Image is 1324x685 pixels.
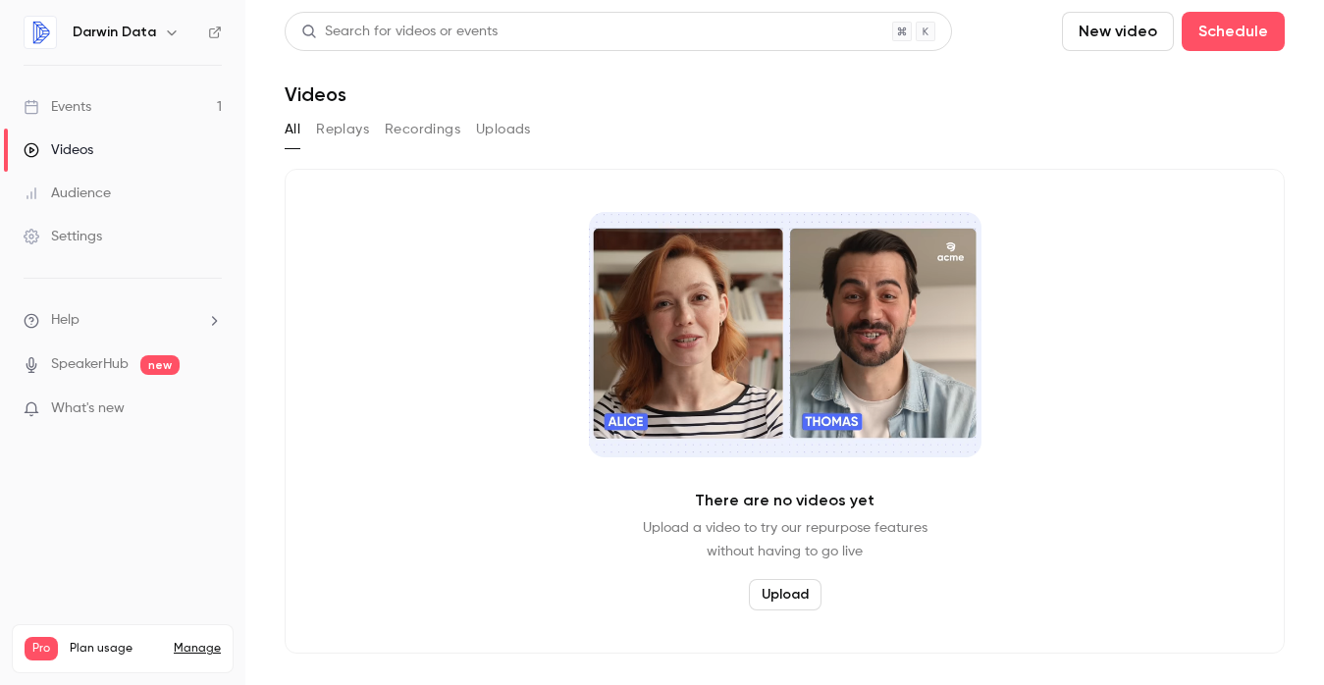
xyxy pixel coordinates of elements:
img: Darwin Data [25,17,56,48]
span: What's new [51,398,125,419]
button: Recordings [385,114,460,145]
div: Events [24,97,91,117]
div: Videos [24,140,93,160]
button: Upload [749,579,821,610]
section: Videos [285,12,1285,673]
div: Search for videos or events [301,22,498,42]
span: Help [51,310,79,331]
div: Settings [24,227,102,246]
button: Schedule [1182,12,1285,51]
h1: Videos [285,82,346,106]
button: All [285,114,300,145]
button: Replays [316,114,369,145]
span: Plan usage [70,641,162,657]
button: Uploads [476,114,531,145]
div: Audience [24,184,111,203]
li: help-dropdown-opener [24,310,222,331]
a: Manage [174,641,221,657]
button: New video [1062,12,1174,51]
p: There are no videos yet [695,489,874,512]
h6: Darwin Data [73,23,156,42]
span: new [140,355,180,375]
a: SpeakerHub [51,354,129,375]
span: Pro [25,637,58,660]
p: Upload a video to try our repurpose features without having to go live [643,516,927,563]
